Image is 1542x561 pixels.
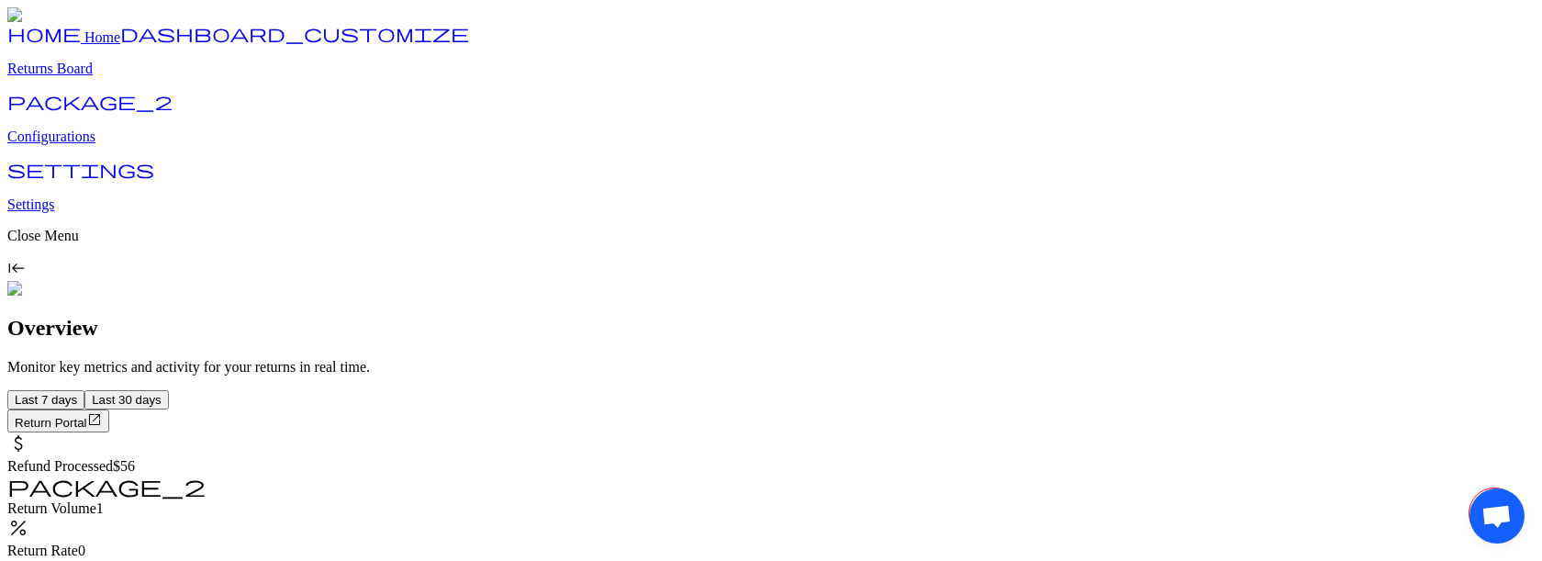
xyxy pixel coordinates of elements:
[7,281,127,297] img: commonGraphics
[84,29,120,45] span: Home
[7,7,53,24] img: Logo
[7,410,109,432] button: Return Portalopen_in_new
[7,316,1535,341] h1: Overview
[7,259,26,277] span: keyboard_tab_rtl
[7,228,1535,281] div: Close Menukeyboard_tab_rtl
[15,393,77,407] span: Last 7 days
[7,458,113,474] span: Refund Processed
[92,393,162,407] span: Last 30 days
[7,543,78,558] span: Return Rate
[7,475,206,497] span: package_2
[7,500,96,516] span: Return Volume
[120,24,469,42] span: dashboard_customize
[1469,488,1520,539] div: Open chat
[7,24,81,42] span: home
[84,390,169,410] button: Last 30 days
[7,359,1535,376] p: Monitor key metrics and activity for your returns in real time.
[7,160,154,178] span: settings
[113,458,135,474] span: $56
[78,543,85,558] span: 0
[7,196,1535,213] p: Settings
[7,228,1535,244] p: Close Menu
[96,500,104,516] span: 1
[87,412,102,427] span: open_in_new
[7,129,1535,145] p: Configurations
[7,432,29,454] span: attach_money
[7,97,1535,145] a: package_2 Configurations
[7,517,29,539] span: percent
[7,414,109,430] a: Return Portalopen_in_new
[7,165,1535,213] a: settings Settings
[7,29,120,45] a: home Home
[7,92,173,110] span: package_2
[7,61,1535,77] p: Returns Board
[7,390,84,410] button: Last 7 days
